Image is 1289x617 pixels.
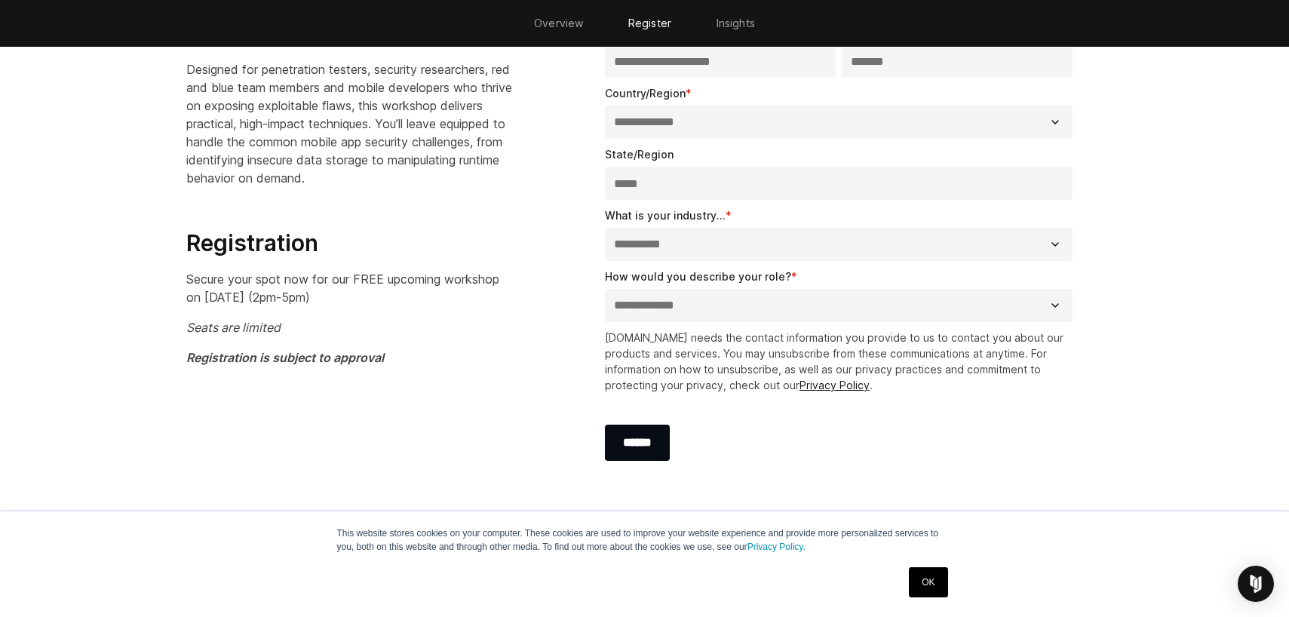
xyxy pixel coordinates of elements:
p: This website stores cookies on your computer. These cookies are used to improve your website expe... [337,526,953,554]
a: Privacy Policy. [747,542,806,552]
em: Registration is subject to approval [186,350,384,365]
a: Privacy Policy [799,379,870,391]
span: How would you describe your role? [605,270,791,283]
span: State/Region [605,148,674,161]
span: Country/Region [605,87,686,100]
p: Secure your spot now for our FREE upcoming workshop on [DATE] (2pm-5pm) [186,270,514,306]
h3: Registration [186,229,514,258]
p: [DOMAIN_NAME] needs the contact information you provide to us to contact you about our products a... [605,330,1079,393]
div: Open Intercom Messenger [1238,566,1274,602]
a: OK [909,567,947,597]
em: Seats are limited [186,320,281,335]
p: Designed for penetration testers, security researchers, red and blue team members and mobile deve... [186,60,514,187]
span: What is your industry... [605,209,726,222]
